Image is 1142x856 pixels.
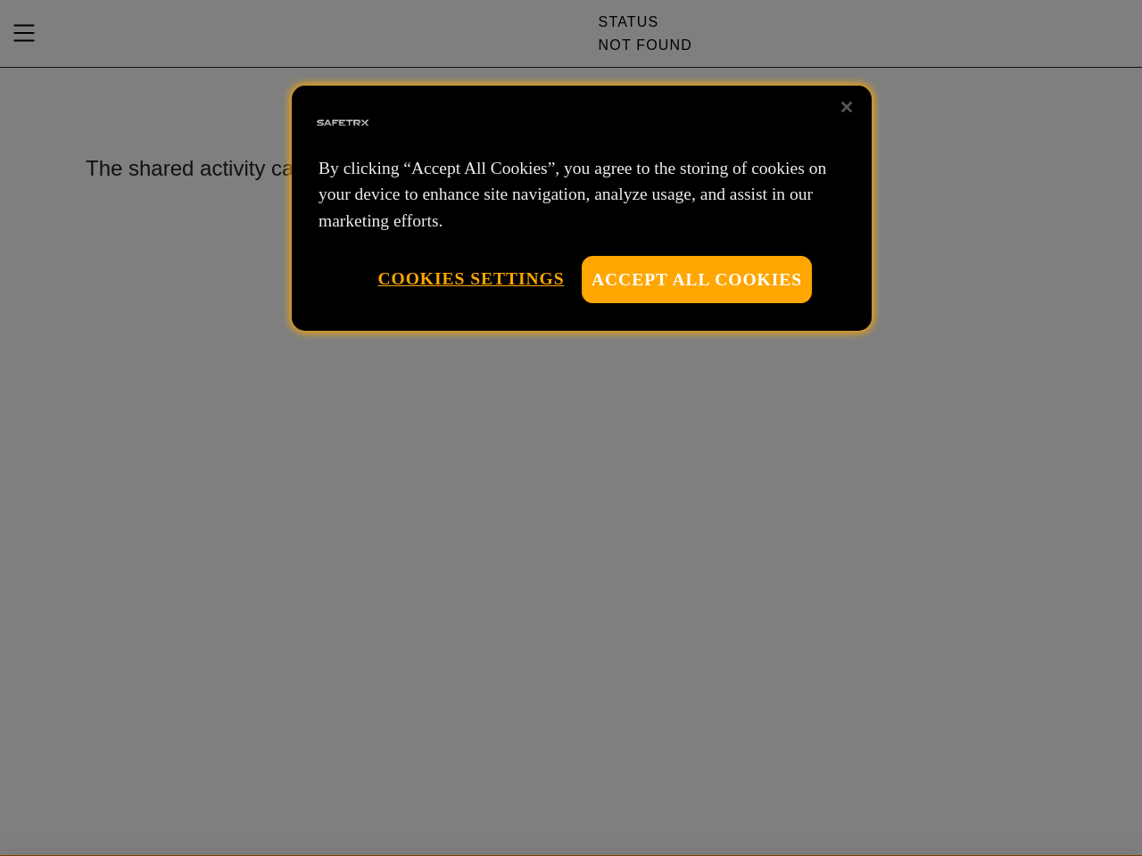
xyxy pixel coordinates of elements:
button: Accept All Cookies [582,256,812,303]
button: Close [827,87,866,127]
div: Privacy [292,86,872,331]
img: Safe Tracks [314,95,371,152]
p: By clicking “Accept All Cookies”, you agree to the storing of cookies on your device to enhance s... [319,155,845,234]
button: Cookies Settings [377,256,564,301]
